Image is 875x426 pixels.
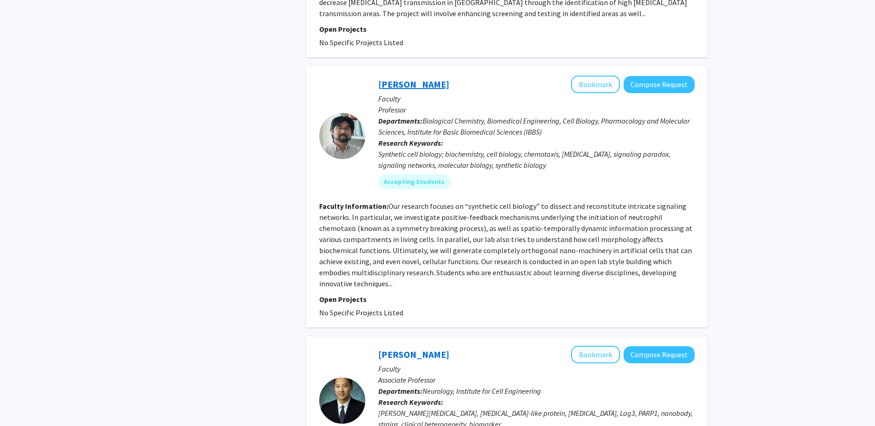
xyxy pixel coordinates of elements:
[7,385,39,419] iframe: Chat
[378,93,695,104] p: Faculty
[378,174,450,189] mat-chip: Accepting Students
[571,76,620,93] button: Add Takanari Inoue to Bookmarks
[378,363,695,374] p: Faculty
[319,24,695,35] p: Open Projects
[378,116,690,136] span: Biological Chemistry, Biomedical Engineering, Cell Biology, Pharmacology and Molecular Sciences, ...
[378,397,443,407] b: Research Keywords:
[378,104,695,115] p: Professor
[378,386,423,396] b: Departments:
[378,349,449,360] a: [PERSON_NAME]
[378,116,423,125] b: Departments:
[571,346,620,363] button: Add Xiaobo Mao to Bookmarks
[378,78,449,90] a: [PERSON_NAME]
[423,386,541,396] span: Neurology, Institute for Cell Engineering
[624,346,695,363] button: Compose Request to Xiaobo Mao
[319,308,403,317] span: No Specific Projects Listed
[319,294,695,305] p: Open Projects
[319,201,692,288] fg-read-more: Our research focuses on “synthetic cell biology” to dissect and reconstitute intricate signaling ...
[319,38,403,47] span: No Specific Projects Listed
[319,201,388,211] b: Faculty Information:
[378,374,695,385] p: Associate Professor
[624,76,695,93] button: Compose Request to Takanari Inoue
[378,138,443,148] b: Research Keywords:
[378,148,695,171] div: Synthetic cell biology; biochemistry, cell biology, chemotaxis, [MEDICAL_DATA], signaling paradox...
